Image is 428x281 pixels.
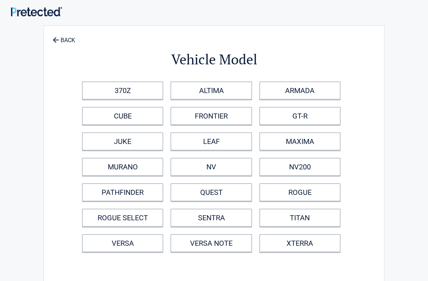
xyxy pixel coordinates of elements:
img: Main Logo [11,7,62,16]
a: MAXIMA [259,132,341,150]
a: ALTIMA [170,81,252,100]
a: VERSA [82,234,163,252]
a: TITAN [259,209,341,227]
a: VERSA NOTE [170,234,252,252]
a: 370Z [82,81,163,100]
a: ROGUE SELECT [82,209,163,227]
a: SENTRA [170,209,252,227]
a: LEAF [170,132,252,150]
a: FRONTIER [170,107,252,125]
a: JUKE [82,132,163,150]
a: NV200 [259,158,341,176]
a: MURANO [82,158,163,176]
a: PATHFINDER [82,183,163,201]
a: ROGUE [259,183,341,201]
a: XTERRA [259,234,341,252]
a: BACK [51,31,77,43]
a: GT-R [259,107,341,125]
a: CUBE [82,107,163,125]
a: ARMADA [259,81,341,100]
h2: Vehicle Model [84,50,344,69]
a: QUEST [170,183,252,201]
a: NV [170,158,252,176]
